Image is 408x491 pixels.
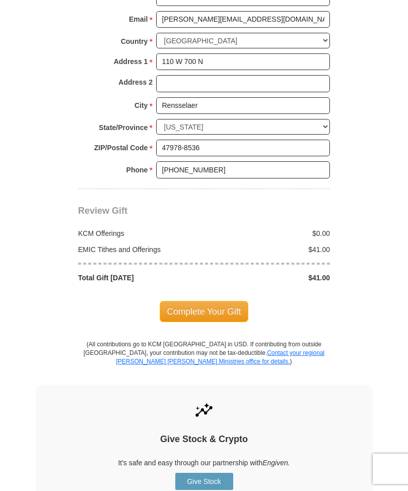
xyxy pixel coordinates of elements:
[83,340,325,384] p: (All contributions go to KCM [GEOGRAPHIC_DATA] in USD. If contributing from outside [GEOGRAPHIC_D...
[126,163,148,177] strong: Phone
[118,75,153,89] strong: Address 2
[114,54,148,69] strong: Address 1
[175,473,233,490] a: Give Stock
[73,273,205,283] div: Total Gift [DATE]
[204,244,335,255] div: $41.00
[204,228,335,238] div: $0.00
[73,244,205,255] div: EMIC Tithes and Offerings
[129,12,148,26] strong: Email
[193,400,215,421] img: give-by-stock.svg
[99,120,148,135] strong: State/Province
[53,458,355,468] p: It's safe and easy through our partnership with
[53,434,355,445] h4: Give Stock & Crypto
[121,34,148,48] strong: Country
[73,228,205,238] div: KCM Offerings
[134,98,148,112] strong: City
[94,141,148,155] strong: ZIP/Postal Code
[78,206,127,216] span: Review Gift
[160,301,249,322] span: Complete Your Gift
[262,459,290,467] i: Engiven.
[204,273,335,283] div: $41.00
